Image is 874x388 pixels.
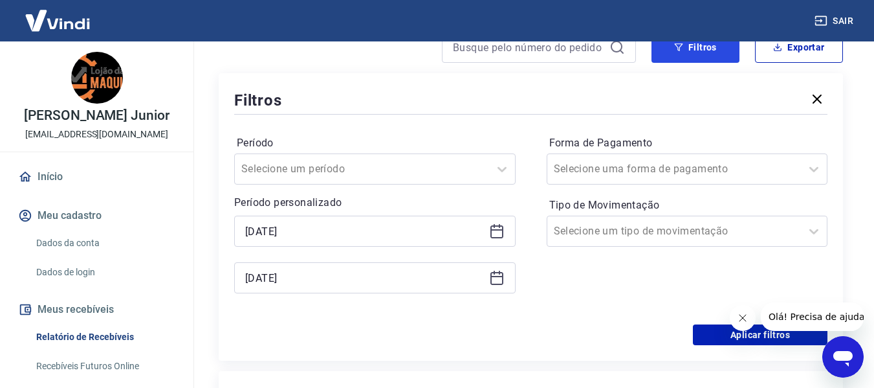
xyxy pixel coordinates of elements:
[234,90,282,111] h5: Filtros
[651,32,739,63] button: Filtros
[822,336,864,378] iframe: Botão para abrir a janela de mensagens
[8,9,109,19] span: Olá! Precisa de ajuda?
[761,302,864,331] iframe: Mensagem da empresa
[31,324,178,350] a: Relatório de Recebíveis
[31,259,178,286] a: Dados de login
[24,109,169,122] p: [PERSON_NAME] Junior
[25,128,168,141] p: [EMAIL_ADDRESS][DOMAIN_NAME]
[71,52,123,104] img: ac771a6f-6b5d-4b04-8627-5a3ee31c9567.jpeg
[812,9,858,33] button: Sair
[237,135,513,151] label: Período
[245,222,484,241] input: Data inicial
[730,305,756,331] iframe: Fechar mensagem
[549,198,825,213] label: Tipo de Movimentação
[16,163,178,191] a: Início
[245,268,484,288] input: Data final
[31,230,178,257] a: Dados da conta
[453,38,604,57] input: Busque pelo número do pedido
[16,201,178,230] button: Meu cadastro
[549,135,825,151] label: Forma de Pagamento
[755,32,843,63] button: Exportar
[693,325,827,345] button: Aplicar filtros
[234,195,516,211] p: Período personalizado
[31,353,178,380] a: Recebíveis Futuros Online
[16,1,100,40] img: Vindi
[16,295,178,324] button: Meus recebíveis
